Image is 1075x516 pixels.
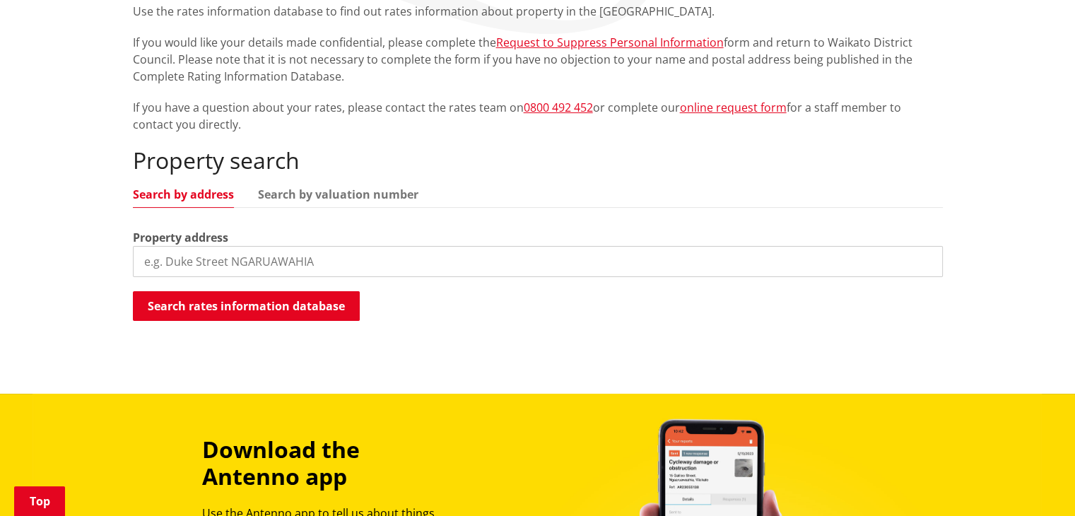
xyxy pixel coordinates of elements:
[133,99,943,133] p: If you have a question about your rates, please contact the rates team on or complete our for a s...
[14,486,65,516] a: Top
[496,35,724,50] a: Request to Suppress Personal Information
[133,229,228,246] label: Property address
[133,189,234,200] a: Search by address
[133,147,943,174] h2: Property search
[258,189,418,200] a: Search by valuation number
[133,291,360,321] button: Search rates information database
[680,100,787,115] a: online request form
[133,246,943,277] input: e.g. Duke Street NGARUAWAHIA
[1010,457,1061,508] iframe: Messenger Launcher
[524,100,593,115] a: 0800 492 452
[133,34,943,85] p: If you would like your details made confidential, please complete the form and return to Waikato ...
[133,3,943,20] p: Use the rates information database to find out rates information about property in the [GEOGRAPHI...
[202,436,458,491] h3: Download the Antenno app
